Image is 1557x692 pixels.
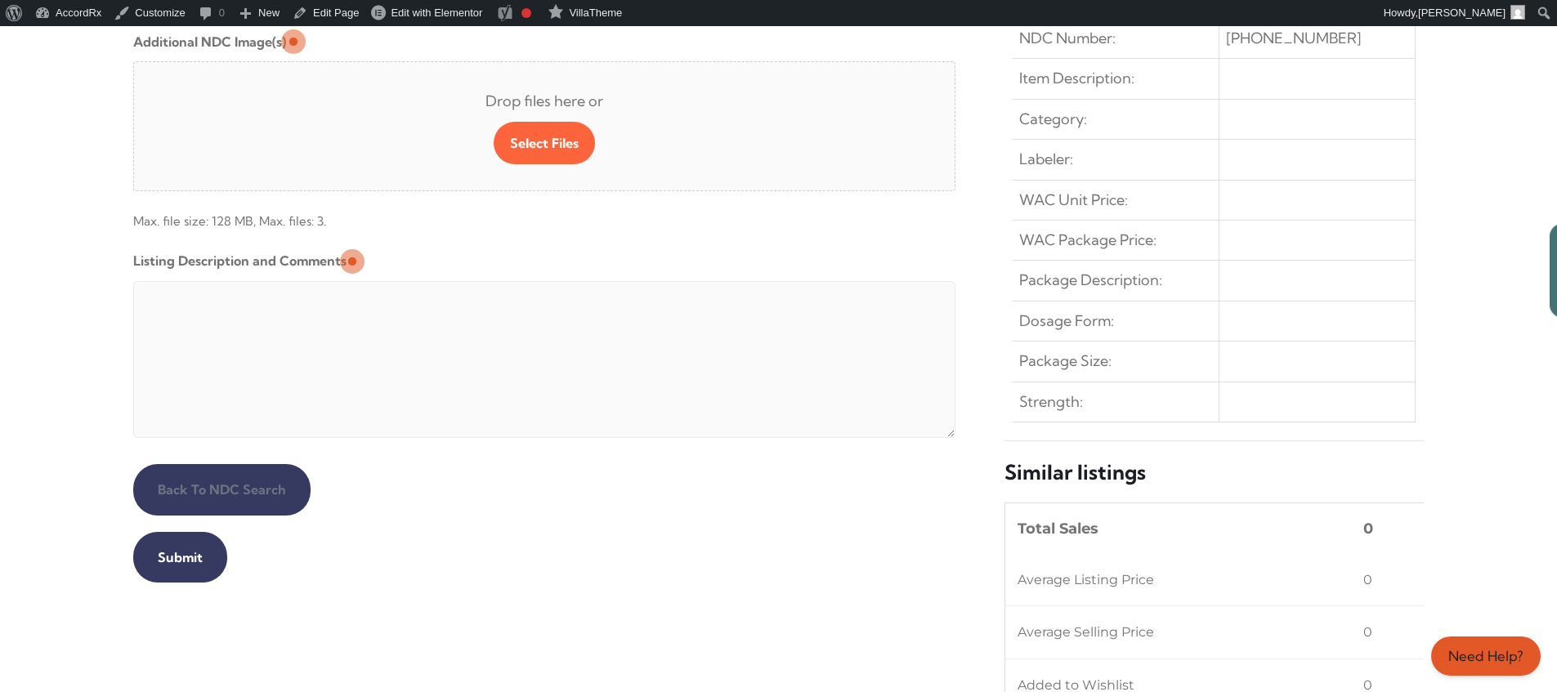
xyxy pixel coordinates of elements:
[1019,187,1128,213] span: WAC Unit Price:
[521,8,531,18] div: Focus keyphrase not set
[1019,308,1114,334] span: Dosage Form:
[1431,636,1541,676] a: Need Help?
[1019,146,1073,172] span: Labeler:
[1019,25,1116,51] span: NDC Number:
[1018,567,1154,593] span: Average Listing Price
[1019,267,1162,293] span: Package Description:
[133,532,227,583] input: Submit
[1226,25,1362,51] span: [PHONE_NUMBER]
[1019,389,1083,415] span: Strength:
[133,248,347,274] label: Listing Description and Comments
[133,464,311,515] input: Back to NDC Search
[1363,516,1373,542] span: 0
[133,29,286,55] label: Additional NDC Image(s)
[1019,227,1157,253] span: WAC Package Price:
[1418,7,1506,19] span: [PERSON_NAME]
[1019,65,1134,92] span: Item Description:
[1018,516,1098,542] span: Total Sales
[1019,106,1087,132] span: Category:
[133,198,956,234] span: Max. file size: 128 MB, Max. files: 3.
[1019,348,1112,374] span: Package Size:
[160,88,929,114] span: Drop files here or
[1018,619,1154,645] span: Average Selling Price
[494,122,595,164] button: select files, additional ndc image(s)
[391,7,482,19] span: Edit with Elementor
[1004,459,1424,486] h5: Similar listings
[1363,619,1372,645] span: 0
[1363,567,1372,593] span: 0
